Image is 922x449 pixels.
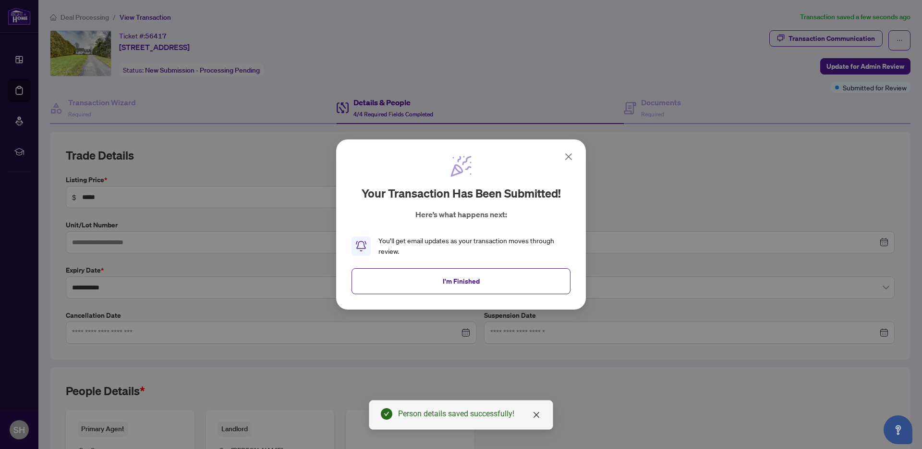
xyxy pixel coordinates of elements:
div: Person details saved successfully! [398,408,541,420]
span: close [533,411,540,419]
p: Here’s what happens next: [415,209,507,220]
div: You’ll get email updates as your transaction moves through review. [378,236,570,257]
h2: Your transaction has been submitted! [362,186,561,201]
button: Open asap [884,415,912,444]
button: I'm Finished [352,268,570,294]
span: I'm Finished [443,274,480,289]
a: Close [531,410,542,420]
span: check-circle [381,408,392,420]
